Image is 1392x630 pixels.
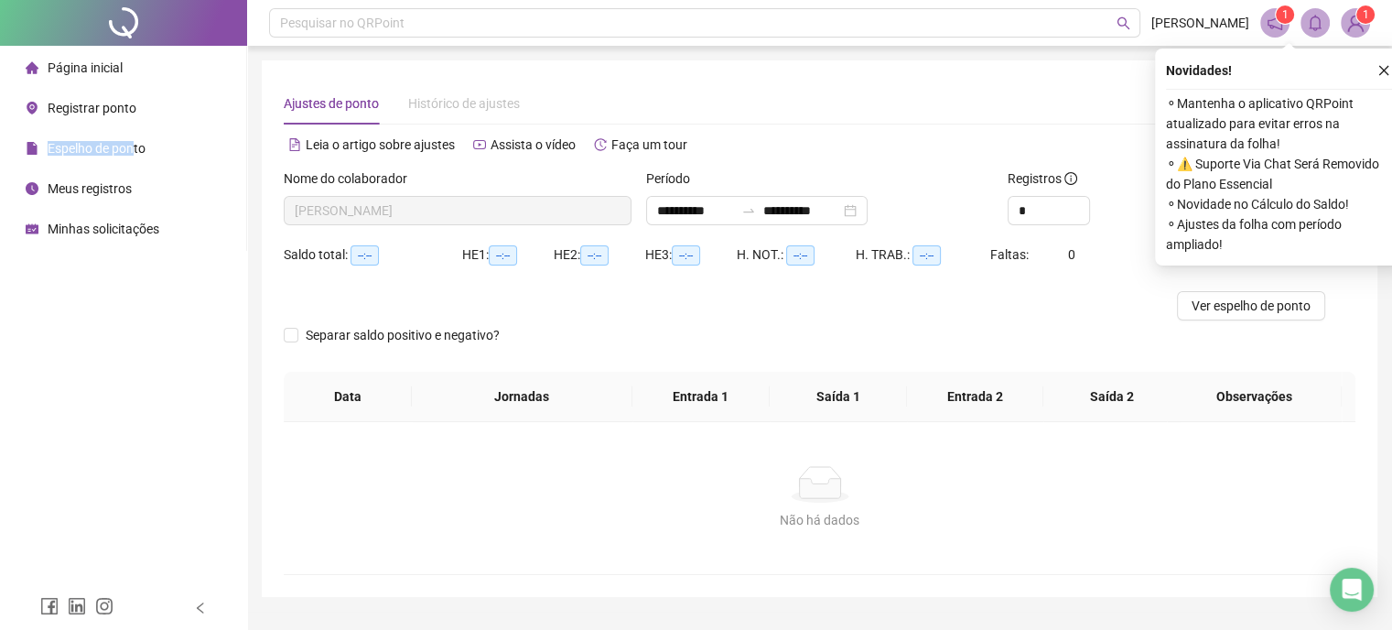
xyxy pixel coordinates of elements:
span: Espelho de ponto [48,141,146,156]
label: Nome do colaborador [284,168,419,189]
span: Ajustes de ponto [284,96,379,111]
span: Faltas: [990,247,1031,262]
span: --:-- [580,245,609,266]
span: Leia o artigo sobre ajustes [306,137,455,152]
span: bell [1307,15,1323,31]
span: Página inicial [48,60,123,75]
span: Novidades ! [1166,60,1232,81]
div: Não há dados [306,510,1333,530]
div: HE 2: [554,244,645,266]
label: Período [646,168,702,189]
th: Entrada 1 [632,372,770,422]
span: Registros [1008,168,1077,189]
span: Histórico de ajustes [408,96,520,111]
sup: 1 [1276,5,1294,24]
span: Observações [1182,386,1328,407]
div: HE 3: [645,244,737,266]
th: Saída 2 [1043,372,1181,422]
sup: Atualize o seu contato no menu Meus Dados [1356,5,1375,24]
span: Minhas solicitações [48,222,159,236]
span: home [26,61,38,74]
th: Entrada 2 [907,372,1044,422]
th: Observações [1168,372,1343,422]
span: Separar saldo positivo e negativo? [298,325,507,345]
div: HE 1: [462,244,554,266]
span: 1 [1282,8,1289,21]
span: --:-- [786,245,815,266]
span: notification [1267,15,1283,31]
th: Saída 1 [770,372,907,422]
th: Data [284,372,412,422]
span: Ver espelho de ponto [1192,296,1311,316]
th: Jornadas [412,372,632,422]
span: info-circle [1064,172,1077,185]
button: Ver espelho de ponto [1177,291,1325,320]
span: linkedin [68,597,86,615]
span: Faça um tour [611,137,687,152]
span: schedule [26,223,38,235]
img: 90542 [1342,9,1369,37]
span: 0 [1068,247,1075,262]
span: Assista o vídeo [491,137,576,152]
span: Registrar ponto [48,101,136,115]
span: instagram [95,597,113,615]
div: H. NOT.: [737,244,856,266]
span: file [26,142,38,155]
span: to [741,203,756,218]
span: file-text [288,138,301,151]
span: --:-- [489,245,517,266]
span: clock-circle [26,182,38,195]
span: [PERSON_NAME] [1151,13,1249,33]
span: --:-- [672,245,700,266]
div: Saldo total: [284,244,462,266]
span: facebook [40,597,59,615]
span: --:-- [912,245,941,266]
span: 1 [1363,8,1369,21]
span: close [1377,64,1390,77]
span: swap-right [741,203,756,218]
div: H. TRAB.: [856,244,989,266]
span: left [194,602,207,614]
div: Open Intercom Messenger [1330,568,1374,612]
span: --:-- [351,245,379,266]
span: youtube [473,138,486,151]
span: search [1117,16,1130,30]
span: Meus registros [48,181,132,196]
span: environment [26,102,38,114]
span: history [594,138,607,151]
span: RAFAELA SALES OLIVEIRA [295,197,620,224]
